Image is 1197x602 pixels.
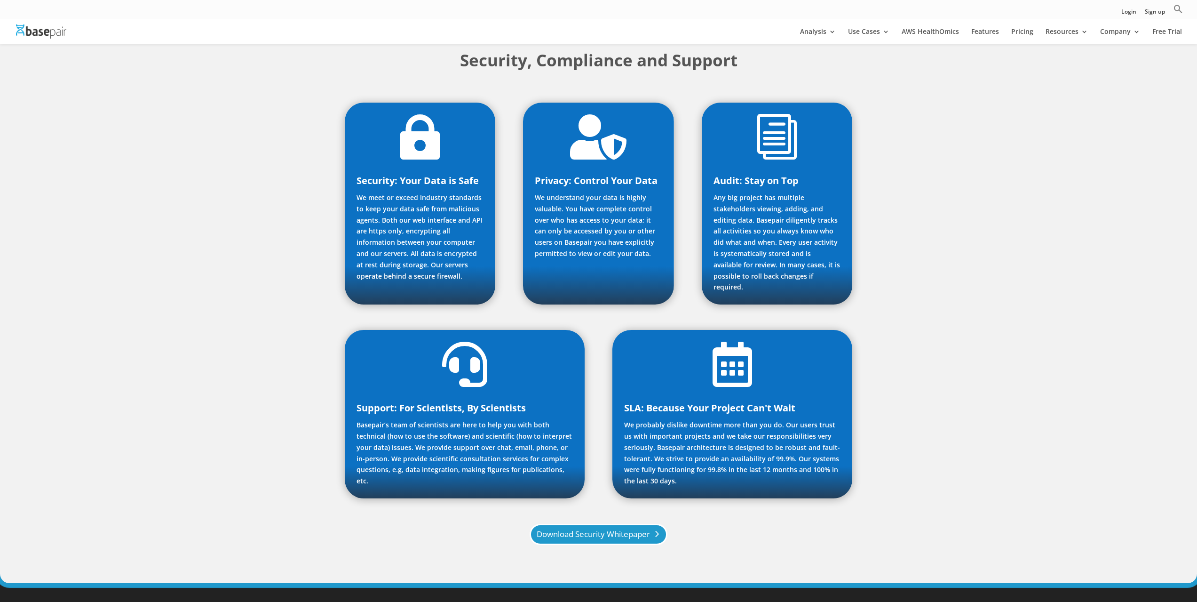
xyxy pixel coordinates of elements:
span: SLA: Because Your Project Can't Wait [624,401,795,414]
a: Sign up [1145,9,1165,19]
a: Company [1100,28,1140,44]
svg: Search [1173,4,1183,14]
p: We understand your data is highly valuable. You have complete control over who has access to your... [535,192,662,259]
p: Basepair’s team of scientists are here to help you with both technical (how to use the software) ... [357,419,573,487]
img: Basepair [16,24,66,38]
a: Free Trial [1152,28,1182,44]
a: Use Cases [848,28,889,44]
p: We probably dislike downtime more than you do. Our users trust us with important projects and we ... [624,419,840,487]
span: Audit: Stay on Top [713,174,799,187]
p: Any big project has multiple stakeholders viewing, adding, and editing data. Basepair diligently ... [713,192,840,293]
span: Privacy: Control Your Data [535,174,658,187]
a: Login [1121,9,1136,19]
span: Support: For Scientists, By Scientists [357,401,526,414]
p: We meet or exceed industry standards to keep your data safe from malicious agents. Both our web i... [357,192,484,281]
span:  [713,342,752,387]
a: Resources [1046,28,1088,44]
span:  [442,342,487,387]
span: i [754,114,800,160]
a: Download Security Whitepaper [530,524,667,545]
a: Analysis [800,28,836,44]
span: Security: Your Data is Safe [357,174,479,187]
a: Search Icon Link [1173,4,1183,19]
a: Pricing [1011,28,1033,44]
a: Features [971,28,999,44]
a: AWS HealthOmics [902,28,959,44]
strong: Security, Compliance and Support [460,49,737,71]
span:  [397,114,443,160]
span:  [570,114,626,160]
